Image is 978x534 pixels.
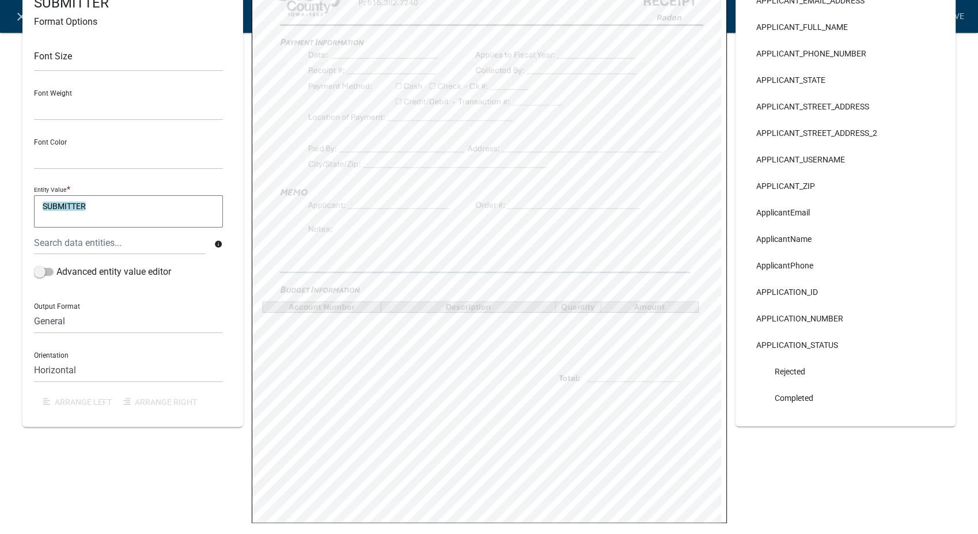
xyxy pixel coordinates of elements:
li: APPLICANT_PHONE_NUMBER [747,40,945,67]
h6: Format Options [34,16,232,26]
li: APPLICANT_USERNAME [747,146,945,173]
li: APPLICATION_ID [747,279,945,305]
li: Rejected [747,358,945,385]
li: APPLICANT_STREET_ADDRESS [747,93,945,120]
li: APPLICATION_STATUS [747,332,945,358]
li: APPLICATION_NUMBER [747,305,945,332]
li: ApplicantName [747,226,945,252]
li: APPLICANT_STREET_ADDRESS_2 [747,120,945,146]
li: Completed [747,385,945,411]
li: APPLICANT_ZIP [747,173,945,199]
i: info [214,240,222,248]
li: APPLICANT_FULL_NAME [747,14,945,40]
li: ApplicantPhone [747,252,945,279]
button: Arrange Left [34,391,114,412]
li: APPLICANT_STATE [747,67,945,93]
label: Advanced entity value editor [34,264,171,278]
p: Entity Value [34,186,67,194]
li: In Progress [747,411,945,438]
i: close [14,10,28,24]
li: ApplicantEmail [747,199,945,226]
input: Search data entities... [34,230,206,254]
button: Arrange Right [114,391,206,412]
